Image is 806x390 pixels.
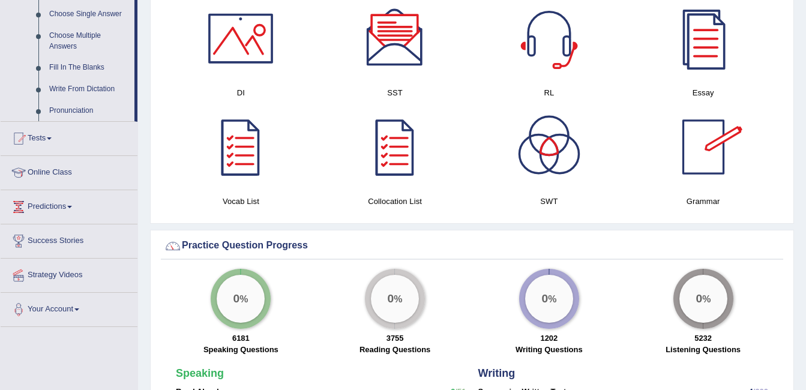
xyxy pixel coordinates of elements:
[176,367,224,379] strong: Speaking
[632,86,774,99] h4: Essay
[679,275,727,323] div: %
[203,344,278,355] label: Speaking Questions
[1,156,137,186] a: Online Class
[1,259,137,289] a: Strategy Videos
[359,344,430,355] label: Reading Questions
[170,195,312,208] h4: Vocab List
[233,292,240,305] big: 0
[44,4,134,25] a: Choose Single Answer
[478,195,621,208] h4: SWT
[44,79,134,100] a: Write From Dictation
[1,122,137,152] a: Tests
[1,224,137,254] a: Success Stories
[388,292,394,305] big: 0
[1,190,137,220] a: Predictions
[694,334,712,343] strong: 5232
[541,292,548,305] big: 0
[324,195,466,208] h4: Collocation List
[525,275,573,323] div: %
[478,86,621,99] h4: RL
[217,275,265,323] div: %
[232,334,250,343] strong: 6181
[696,292,702,305] big: 0
[516,344,583,355] label: Writing Questions
[371,275,419,323] div: %
[1,293,137,323] a: Your Account
[666,344,741,355] label: Listening Questions
[44,100,134,122] a: Pronunciation
[478,367,516,379] strong: Writing
[386,334,404,343] strong: 3755
[540,334,558,343] strong: 1202
[632,195,774,208] h4: Grammar
[324,86,466,99] h4: SST
[170,86,312,99] h4: DI
[164,237,780,255] div: Practice Question Progress
[44,25,134,57] a: Choose Multiple Answers
[44,57,134,79] a: Fill In The Blanks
